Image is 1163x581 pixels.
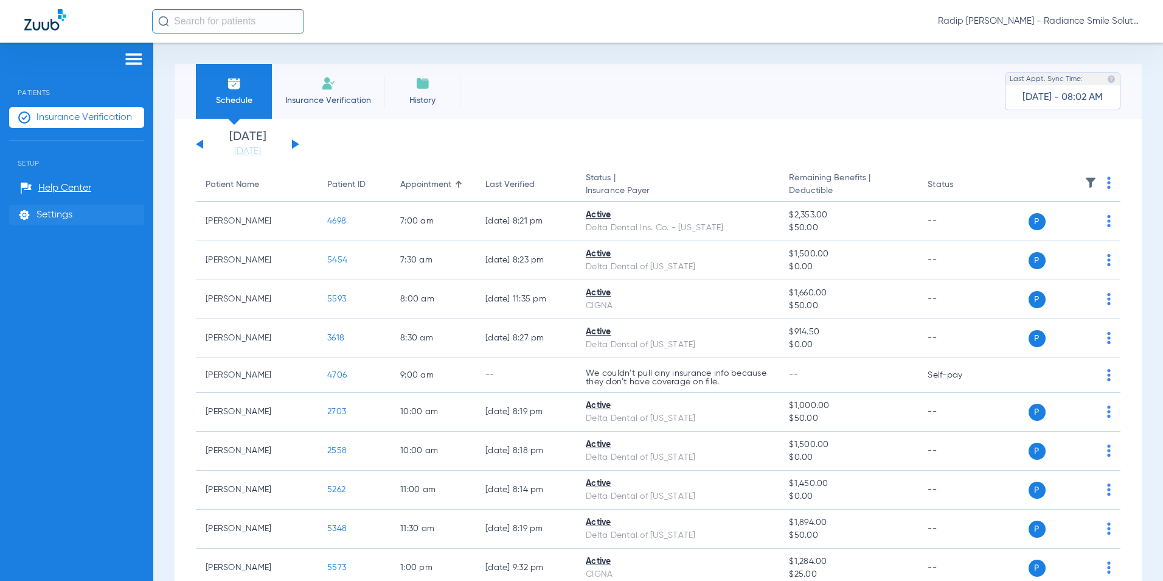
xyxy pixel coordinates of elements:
td: [DATE] 8:18 PM [476,432,576,471]
div: Patient ID [327,178,366,191]
span: $1,500.00 [789,438,908,451]
td: [PERSON_NAME] [196,432,318,471]
td: 11:30 AM [391,510,476,549]
span: P [1029,404,1046,421]
td: -- [918,319,1000,358]
td: [DATE] 8:23 PM [476,241,576,280]
td: [DATE] 8:21 PM [476,202,576,241]
iframe: Chat Widget [1102,523,1163,581]
span: 4706 [327,371,347,379]
img: group-dot-blue.svg [1107,484,1111,496]
td: [PERSON_NAME] [196,471,318,510]
span: P [1029,291,1046,308]
span: $50.00 [789,222,908,234]
img: group-dot-blue.svg [1107,293,1111,305]
span: [DATE] - 08:02 AM [1022,91,1103,104]
span: Radip [PERSON_NAME] - Radiance Smile Solutions [938,15,1139,27]
td: -- [918,202,1000,241]
td: [PERSON_NAME] [196,358,318,393]
div: Active [586,326,769,339]
td: -- [918,393,1000,432]
td: -- [918,432,1000,471]
span: 5348 [327,524,347,533]
p: We couldn’t pull any insurance info because they don’t have coverage on file. [586,369,769,386]
span: $1,894.00 [789,516,908,529]
span: Insurance Payer [586,185,769,197]
th: Remaining Benefits | [779,168,918,202]
span: Last Appt. Sync Time: [1010,73,1083,85]
td: Self-pay [918,358,1000,393]
td: [PERSON_NAME] [196,319,318,358]
div: Delta Dental of [US_STATE] [586,529,769,542]
span: $0.00 [789,490,908,503]
div: Active [586,248,769,261]
div: Appointment [400,178,466,191]
td: [DATE] 8:14 PM [476,471,576,510]
span: Insurance Verification [281,94,375,107]
td: [PERSON_NAME] [196,202,318,241]
div: Last Verified [485,178,535,191]
div: Delta Dental of [US_STATE] [586,490,769,503]
td: 8:30 AM [391,319,476,358]
img: group-dot-blue.svg [1107,445,1111,457]
span: $1,450.00 [789,477,908,490]
span: P [1029,213,1046,230]
span: $50.00 [789,300,908,312]
img: group-dot-blue.svg [1107,177,1111,189]
span: $914.50 [789,326,908,339]
td: [DATE] 8:19 PM [476,510,576,549]
td: [PERSON_NAME] [196,241,318,280]
span: $1,000.00 [789,400,908,412]
td: [PERSON_NAME] [196,393,318,432]
div: Delta Dental of [US_STATE] [586,412,769,425]
img: group-dot-blue.svg [1107,215,1111,227]
div: Appointment [400,178,451,191]
div: Active [586,209,769,222]
img: group-dot-blue.svg [1107,254,1111,266]
div: Active [586,438,769,451]
td: 8:00 AM [391,280,476,319]
td: [DATE] 8:19 PM [476,393,576,432]
span: P [1029,330,1046,347]
div: Delta Dental Ins. Co. - [US_STATE] [586,222,769,234]
span: History [394,94,451,107]
span: $0.00 [789,451,908,464]
span: 5573 [327,563,346,572]
span: 2558 [327,446,347,455]
span: 3618 [327,334,344,342]
div: Active [586,516,769,529]
a: [DATE] [211,146,284,158]
span: P [1029,252,1046,269]
th: Status | [576,168,779,202]
td: [PERSON_NAME] [196,280,318,319]
span: $2,353.00 [789,209,908,222]
span: P [1029,560,1046,577]
div: CIGNA [586,300,769,312]
a: Help Center [20,182,91,194]
span: $50.00 [789,412,908,425]
span: Settings [36,209,72,221]
img: filter.svg [1085,177,1097,189]
div: Last Verified [485,178,566,191]
span: $1,284.00 [789,555,908,568]
span: 5454 [327,256,347,264]
img: group-dot-blue.svg [1107,369,1111,381]
td: 7:00 AM [391,202,476,241]
span: 2703 [327,407,346,416]
img: group-dot-blue.svg [1107,406,1111,418]
div: Active [586,400,769,412]
th: Status [918,168,1000,202]
span: Setup [9,141,144,167]
span: Schedule [205,94,263,107]
td: -- [918,280,1000,319]
td: -- [918,241,1000,280]
td: [PERSON_NAME] [196,510,318,549]
span: $50.00 [789,529,908,542]
span: Help Center [38,182,91,194]
div: Delta Dental of [US_STATE] [586,261,769,273]
img: History [415,76,430,91]
span: P [1029,443,1046,460]
div: Patient Name [206,178,259,191]
td: 9:00 AM [391,358,476,393]
span: -- [789,371,798,379]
